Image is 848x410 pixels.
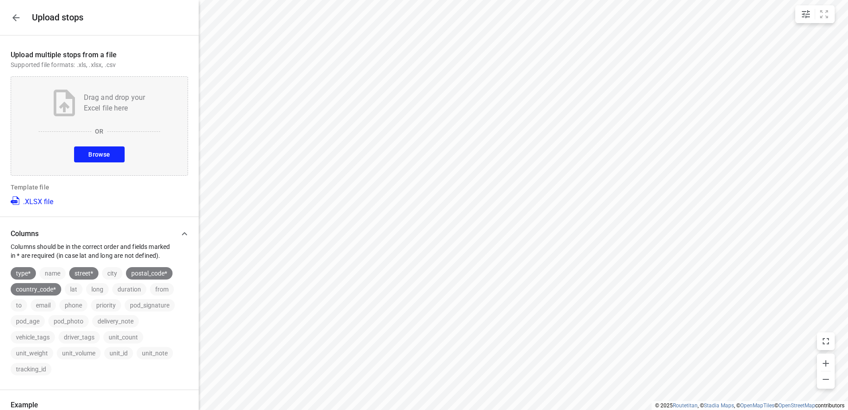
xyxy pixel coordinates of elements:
h5: Upload stops [32,12,83,23]
span: tracking_id [11,366,51,373]
span: duration [112,286,146,293]
span: driver_tags [59,334,100,341]
span: Browse [88,149,110,160]
span: unit_weight [11,350,53,357]
p: Drag and drop your Excel file here [84,92,145,114]
span: long [86,286,109,293]
span: type* [11,270,36,277]
span: priority [91,302,121,309]
span: unit_note [137,350,173,357]
span: to [11,302,27,309]
a: OpenMapTiles [740,402,774,409]
span: vehicle_tags [11,334,55,341]
p: Supported file formats: .xls, .xlsx, .csv [11,60,188,69]
span: postal_code* [126,270,173,277]
li: © 2025 , © , © © contributors [655,402,844,409]
span: unit_id [104,350,133,357]
span: name [39,270,66,277]
div: small contained button group [795,5,835,23]
span: pod_signature [125,302,175,309]
span: from [150,286,174,293]
a: .XLSX file [11,195,53,206]
img: Upload file [54,90,75,116]
span: country_code* [11,286,61,293]
img: XLSX [11,195,21,206]
p: OR [95,127,103,136]
p: Example [11,401,188,409]
span: phone [59,302,87,309]
p: Columns [11,229,176,238]
span: delivery_note [92,318,139,325]
span: pod_photo [48,318,89,325]
div: ColumnsColumns should be in the correct order and fields marked in * are required (in case lat an... [11,225,188,260]
span: pod_age [11,318,45,325]
span: unit_volume [57,350,101,357]
span: street* [69,270,98,277]
span: lat [65,286,82,293]
span: email [31,302,56,309]
a: OpenStreetMap [778,402,815,409]
button: Map settings [797,5,815,23]
p: Columns should be in the correct order and fields marked in * are required (in case lat and long ... [11,242,176,260]
span: city [102,270,122,277]
button: Browse [74,146,124,162]
span: unit_count [103,334,143,341]
p: Upload multiple stops from a file [11,50,188,60]
a: Routetitan [673,402,698,409]
p: Template file [11,183,188,192]
a: Stadia Maps [704,402,734,409]
div: ColumnsColumns should be in the correct order and fields marked in * are required (in case lat an... [11,260,188,375]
